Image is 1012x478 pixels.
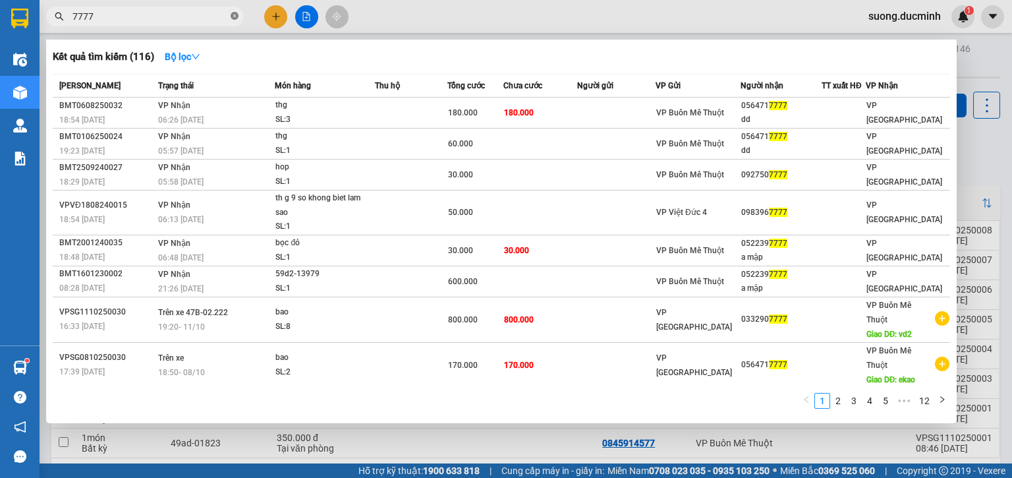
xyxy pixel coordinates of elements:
[799,393,814,409] button: left
[59,161,154,175] div: BMT2509240027
[165,51,200,62] strong: Bộ lọc
[866,301,911,324] span: VP Buôn Mê Thuột
[158,368,205,377] span: 18:50 - 08/10
[13,53,27,67] img: warehouse-icon
[448,208,473,217] span: 50.000
[741,81,783,90] span: Người nhận
[935,311,949,326] span: plus-circle
[741,168,822,182] div: 092750
[375,81,400,90] span: Thu hộ
[741,282,822,295] div: a mập
[741,268,822,282] div: 052239
[53,50,154,64] h3: Kết quả tìm kiếm ( 116 )
[59,130,154,144] div: BMT0106250024
[741,313,822,326] div: 033290
[275,98,374,113] div: thg
[741,99,822,113] div: 056471
[158,101,190,110] span: VP Nhận
[13,119,27,133] img: warehouse-icon
[275,251,374,265] div: SL: 1
[893,393,914,409] span: •••
[815,394,829,408] a: 1
[59,146,105,156] span: 19:23 [DATE]
[91,88,100,97] span: environment
[275,220,374,234] div: SL: 1
[11,9,28,28] img: logo-vxr
[577,81,613,90] span: Người gửi
[656,81,681,90] span: VP Gửi
[158,353,184,363] span: Trên xe
[275,282,374,296] div: SL: 1
[862,393,878,409] li: 4
[769,132,787,141] span: 7777
[934,393,950,409] li: Next Page
[158,132,190,141] span: VP Nhận
[448,361,478,370] span: 170.000
[866,330,913,339] span: Giao DĐ: vd2
[769,239,787,248] span: 7777
[847,394,861,408] a: 3
[59,215,105,224] span: 18:54 [DATE]
[866,132,942,156] span: VP [GEOGRAPHIC_DATA]
[769,314,787,324] span: 7777
[656,139,724,148] span: VP Buôn Mê Thuột
[504,108,534,117] span: 180.000
[802,396,810,403] span: left
[275,160,374,175] div: hop
[741,130,822,144] div: 056471
[13,86,27,100] img: warehouse-icon
[769,170,787,179] span: 7777
[769,270,787,279] span: 7777
[158,322,205,332] span: 19:20 - 11/10
[158,81,194,90] span: Trạng thái
[656,108,724,117] span: VP Buôn Mê Thuột
[656,353,732,377] span: VP [GEOGRAPHIC_DATA]
[158,163,190,172] span: VP Nhận
[275,305,374,320] div: bao
[59,115,105,125] span: 18:54 [DATE]
[231,12,239,20] span: close-circle
[656,246,724,255] span: VP Buôn Mê Thuột
[59,253,105,262] span: 18:48 [DATE]
[275,236,374,251] div: bọc đỏ
[878,394,893,408] a: 5
[935,357,949,371] span: plus-circle
[866,375,916,384] span: Giao DĐ: ekao
[866,239,942,262] span: VP [GEOGRAPHIC_DATA]
[275,129,374,144] div: thg
[862,394,877,408] a: 4
[656,170,724,179] span: VP Buôn Mê Thuột
[59,177,105,187] span: 18:29 [DATE]
[275,175,374,189] div: SL: 1
[504,246,529,255] span: 30.000
[448,246,473,255] span: 30.000
[158,215,204,224] span: 06:13 [DATE]
[822,81,862,90] span: TT xuất HĐ
[13,361,27,374] img: warehouse-icon
[7,7,191,32] li: [PERSON_NAME]
[448,277,478,286] span: 600.000
[741,358,822,372] div: 056471
[503,81,542,90] span: Chưa cước
[504,361,534,370] span: 170.000
[14,421,26,433] span: notification
[191,52,200,61] span: down
[275,191,374,220] div: th g 9 so khong biet lam sao
[59,267,154,281] div: BMT1601230002
[158,284,204,293] span: 21:26 [DATE]
[741,251,822,264] div: a mập
[25,359,29,363] sup: 1
[934,393,950,409] button: right
[91,56,175,85] li: VP VP Buôn Mê Thuột
[59,99,154,113] div: BMT0608250032
[741,206,822,220] div: 098396
[275,320,374,334] div: SL: 8
[59,322,105,331] span: 16:33 [DATE]
[769,360,787,369] span: 7777
[14,450,26,463] span: message
[448,315,478,324] span: 800.000
[741,144,822,158] div: dd
[656,277,724,286] span: VP Buôn Mê Thuột
[275,81,311,90] span: Món hàng
[158,239,190,248] span: VP Nhận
